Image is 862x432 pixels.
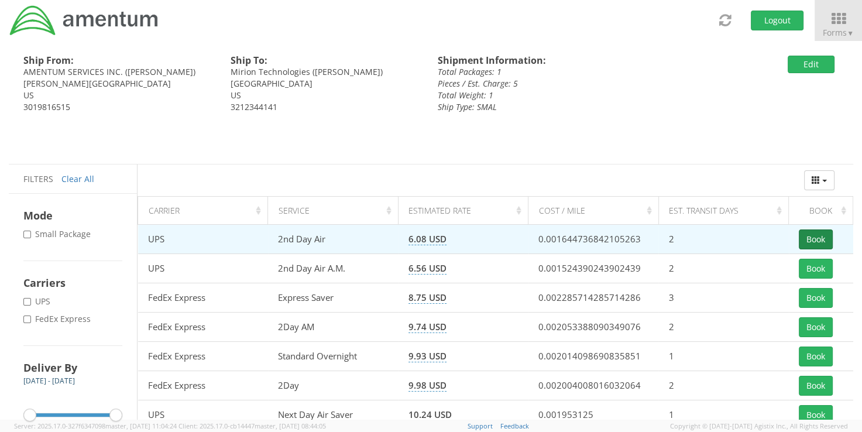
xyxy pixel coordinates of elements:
div: 3212344141 [231,101,420,113]
td: 0.002285714285714286 [528,283,658,313]
td: 2nd Day Air [268,225,398,254]
div: Total Weight: 1 [438,90,696,101]
button: Book [799,229,833,249]
span: master, [DATE] 11:04:24 [105,421,177,430]
button: Book [799,347,833,366]
button: Book [799,317,833,337]
button: Book [799,376,833,396]
td: UPS [138,400,268,430]
div: 3019816515 [23,101,213,113]
span: Filters [23,173,53,184]
td: FedEx Express [138,313,268,342]
td: FedEx Express [138,342,268,371]
input: UPS [23,298,31,306]
div: Est. Transit Days [669,205,785,217]
td: 0.002053388090349076 [528,313,658,342]
td: 0.002014098690835851 [528,342,658,371]
button: Book [799,288,833,308]
button: Columns [804,170,834,190]
div: [PERSON_NAME][GEOGRAPHIC_DATA] [23,78,213,90]
span: ▼ [847,28,854,38]
div: Pieces / Est. Charge: 5 [438,78,696,90]
input: Small Package [23,231,31,238]
td: Express Saver [268,283,398,313]
td: UPS [138,254,268,283]
div: Total Packages: 1 [438,66,696,78]
span: 6.56 USD [408,262,447,275]
span: Forms [823,27,854,38]
td: 0.001644736842105263 [528,225,658,254]
span: 8.75 USD [408,292,447,304]
td: FedEx Express [138,283,268,313]
div: Mirion Technologies ([PERSON_NAME]) [231,66,420,78]
label: FedEx Express [23,313,93,325]
td: 0.002004008016032064 [528,371,658,400]
div: Service [279,205,394,217]
div: Carrier [149,205,265,217]
input: FedEx Express [23,316,31,323]
td: 2Day AM [268,313,398,342]
span: 9.93 USD [408,350,447,362]
h4: Shipment Information: [438,56,696,66]
span: [DATE] - [DATE] [23,376,75,386]
h4: Carriers [23,276,122,290]
div: [GEOGRAPHIC_DATA] [231,78,420,90]
td: 2 [658,371,788,400]
span: Client: 2025.17.0-cb14447 [178,421,326,430]
td: 2 [658,225,788,254]
div: Ship Type: SMAL [438,101,696,113]
a: Feedback [500,421,529,430]
span: 9.74 USD [408,321,447,333]
button: Book [799,259,833,279]
h4: Ship From: [23,56,213,66]
td: 1 [658,342,788,371]
td: 0.001953125 [528,400,658,430]
div: Estimated Rate [408,205,524,217]
img: dyn-intl-logo-049831509241104b2a82.png [9,4,160,37]
a: Support [468,421,493,430]
label: UPS [23,296,53,307]
td: FedEx Express [138,371,268,400]
div: AMENTUM SERVICES INC. ([PERSON_NAME]) [23,66,213,78]
div: Book [799,205,850,217]
td: 1 [658,400,788,430]
span: 9.98 USD [408,379,447,392]
td: 3 [658,283,788,313]
a: Clear All [61,173,94,184]
button: Edit [788,56,834,73]
td: 2 [658,254,788,283]
button: Book [799,405,833,425]
span: Server: 2025.17.0-327f6347098 [14,421,177,430]
h4: Mode [23,208,122,222]
td: 0.001524390243902439 [528,254,658,283]
button: Logout [751,11,803,30]
label: Small Package [23,228,93,240]
div: US [23,90,213,101]
td: 2Day [268,371,398,400]
span: 10.24 USD [408,409,452,421]
span: master, [DATE] 08:44:05 [255,421,326,430]
h4: Deliver By [23,361,122,375]
div: Cost / Mile [539,205,655,217]
td: UPS [138,225,268,254]
span: 6.08 USD [408,233,447,245]
h4: Ship To: [231,56,420,66]
span: Copyright © [DATE]-[DATE] Agistix Inc., All Rights Reserved [670,421,848,431]
td: Standard Overnight [268,342,398,371]
td: Next Day Air Saver [268,400,398,430]
td: 2nd Day Air A.M. [268,254,398,283]
div: US [231,90,420,101]
td: 2 [658,313,788,342]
